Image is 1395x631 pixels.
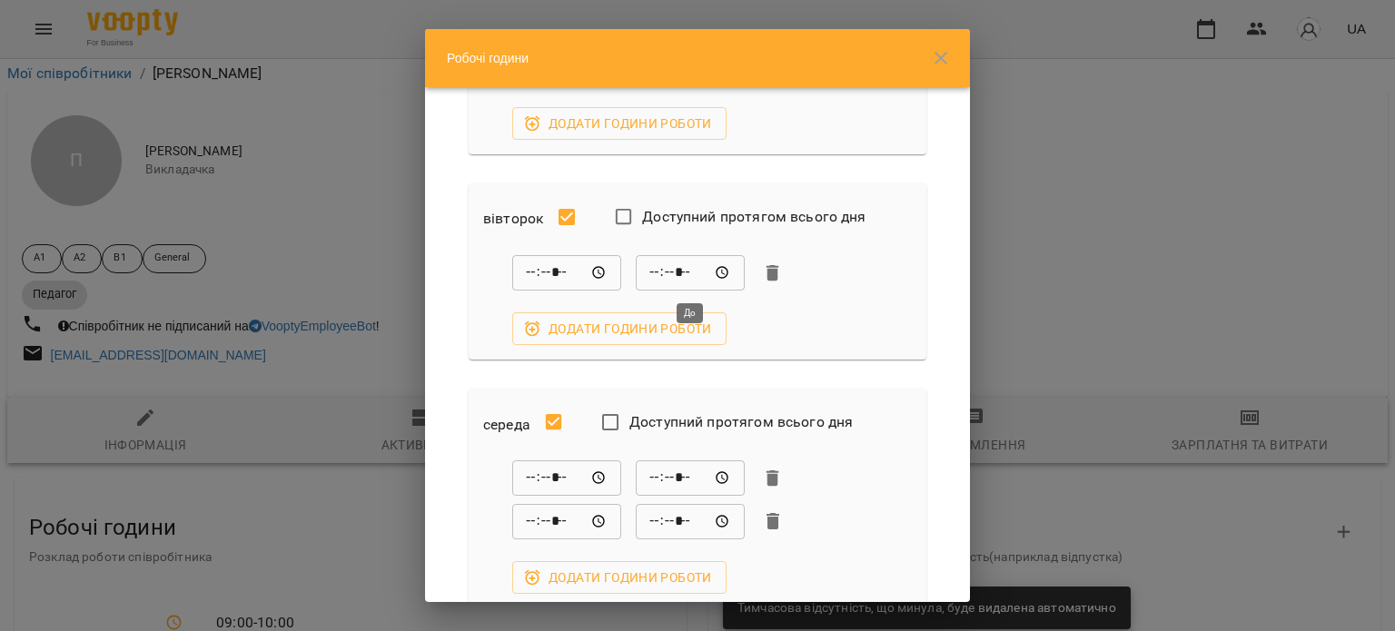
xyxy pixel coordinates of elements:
div: Від [512,255,621,291]
button: Додати години роботи [512,561,727,594]
span: Додати години роботи [527,113,712,134]
h6: середа [483,412,530,438]
span: Додати години роботи [527,318,712,340]
span: Додати години роботи [527,567,712,588]
div: Від [512,503,621,539]
span: Доступний протягом всього дня [629,411,853,433]
button: Видалити [759,260,787,287]
div: До [636,460,745,497]
button: Видалити [759,465,787,492]
div: Робочі години [425,29,970,87]
h6: вівторок [483,206,543,232]
span: Доступний протягом всього дня [642,206,866,228]
div: До [636,503,745,539]
button: Додати години роботи [512,312,727,345]
button: Додати години роботи [512,107,727,140]
div: Від [512,460,621,497]
button: Видалити [759,508,787,535]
